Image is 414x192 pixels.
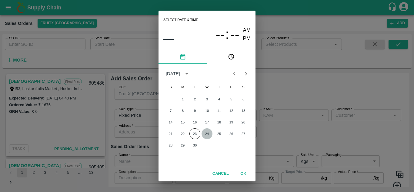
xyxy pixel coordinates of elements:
[202,105,212,116] button: 10
[182,69,192,79] button: calendar view is open, switch to year view
[202,117,212,128] button: 17
[163,32,174,45] button: ––
[216,26,225,42] button: --
[177,117,188,128] button: 15
[189,94,200,105] button: 2
[243,35,251,43] button: PM
[189,105,200,116] button: 9
[165,117,176,128] button: 14
[238,81,249,93] span: Saturday
[189,117,200,128] button: 16
[177,128,188,139] button: 22
[230,27,239,42] span: --
[163,25,168,32] button: –
[177,140,188,151] button: 29
[202,94,212,105] button: 3
[226,81,237,93] span: Friday
[226,105,237,116] button: 12
[238,128,249,139] button: 27
[165,105,176,116] button: 7
[165,81,176,93] span: Sunday
[226,94,237,105] button: 5
[189,128,200,139] button: 23
[202,128,212,139] button: 24
[163,15,198,25] span: Select date & time
[226,117,237,128] button: 19
[243,26,251,35] button: AM
[214,117,225,128] button: 18
[165,140,176,151] button: 28
[210,168,231,179] button: Cancel
[165,25,167,32] span: –
[214,81,225,93] span: Thursday
[238,105,249,116] button: 13
[159,49,207,64] button: pick date
[234,168,253,179] button: OK
[177,105,188,116] button: 8
[189,81,200,93] span: Tuesday
[240,68,252,79] button: Next month
[238,94,249,105] button: 6
[214,94,225,105] button: 4
[216,27,225,42] span: --
[225,26,229,42] span: :
[214,128,225,139] button: 25
[207,49,255,64] button: pick time
[214,105,225,116] button: 11
[166,70,180,77] div: [DATE]
[238,117,249,128] button: 20
[226,128,237,139] button: 26
[230,26,239,42] button: --
[202,81,212,93] span: Wednesday
[177,81,188,93] span: Monday
[189,140,200,151] button: 30
[165,128,176,139] button: 21
[177,94,188,105] button: 1
[229,68,240,79] button: Previous month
